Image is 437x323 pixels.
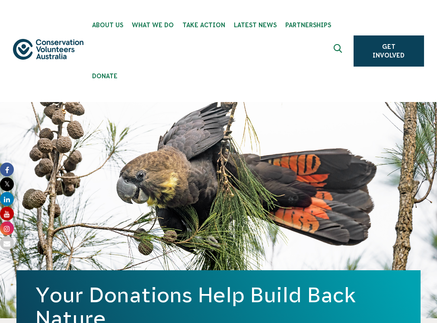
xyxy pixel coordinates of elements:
span: About Us [92,22,123,29]
button: Expand search box Close search box [329,41,349,61]
img: logo.svg [13,39,83,60]
span: What We Do [132,22,174,29]
span: Partnerships [285,22,331,29]
span: Take Action [182,22,225,29]
span: Expand search box [333,44,344,58]
a: Get Involved [354,35,424,67]
span: Donate [92,73,118,80]
span: Latest News [234,22,277,29]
